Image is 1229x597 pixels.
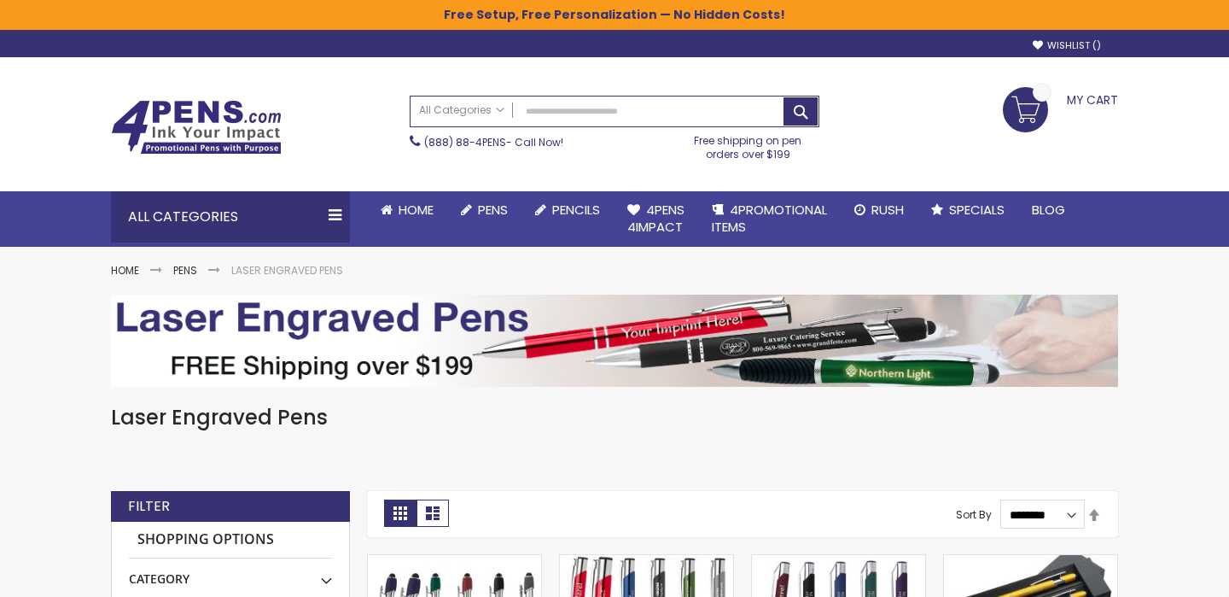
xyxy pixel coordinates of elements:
label: Sort By [956,507,992,522]
div: All Categories [111,191,350,243]
a: (888) 88-4PENS [424,135,506,149]
span: Home [399,201,434,219]
span: Pencils [552,201,600,219]
img: 4Pens Custom Pens and Promotional Products [111,100,282,155]
a: All Categories [411,97,513,125]
a: 4PROMOTIONALITEMS [698,191,841,247]
a: Blog [1018,191,1079,229]
a: Specials [917,191,1018,229]
a: Home [111,263,139,278]
a: 4Pens4impact [614,191,698,247]
span: Specials [949,201,1005,219]
a: Pencils [521,191,614,229]
a: Wishlist [1033,39,1101,52]
a: Pens [447,191,521,229]
a: Souvenur Armor Silver Trim Pens [752,554,925,569]
strong: Filter [128,497,170,516]
span: - Call Now! [424,135,563,149]
span: Rush [871,201,904,219]
strong: Laser Engraved Pens [231,263,343,278]
a: Soft Touch® Deluxe Stylus Pen and Pencil Set /w Gift Box [944,554,1117,569]
a: Pens [173,263,197,278]
span: 4Pens 4impact [627,201,684,236]
strong: Shopping Options [129,522,332,559]
img: Laser Engraved Pens [111,295,1118,387]
div: Free shipping on pen orders over $199 [677,127,820,161]
div: Category [129,559,332,588]
h1: Laser Engraved Pens [111,404,1118,431]
a: Paradigm Plus Custom Metal Pens [560,554,733,569]
a: Rush [841,191,917,229]
span: All Categories [419,103,504,117]
span: 4PROMOTIONAL ITEMS [712,201,827,236]
strong: Grid [384,500,416,527]
span: Pens [478,201,508,219]
a: Custom Soft Touch® Metal Pens with Stylus - Special Offer [368,554,541,569]
a: Home [367,191,447,229]
span: Blog [1032,201,1065,219]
